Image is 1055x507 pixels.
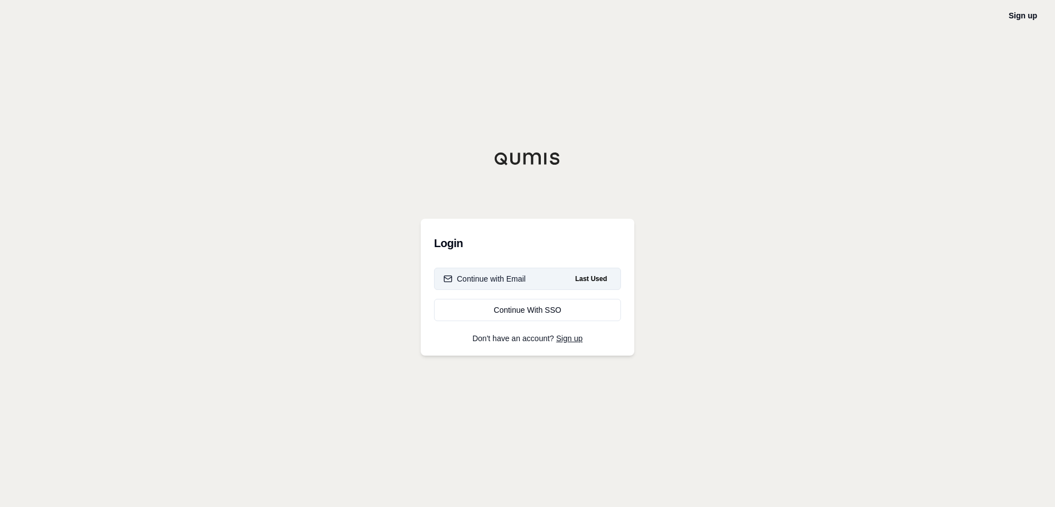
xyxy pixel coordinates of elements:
[443,273,526,284] div: Continue with Email
[434,268,621,290] button: Continue with EmailLast Used
[434,299,621,321] a: Continue With SSO
[443,304,612,316] div: Continue With SSO
[571,272,612,286] span: Last Used
[434,232,621,254] h3: Login
[434,334,621,342] p: Don't have an account?
[556,334,583,343] a: Sign up
[494,152,561,165] img: Qumis
[1009,11,1037,20] a: Sign up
